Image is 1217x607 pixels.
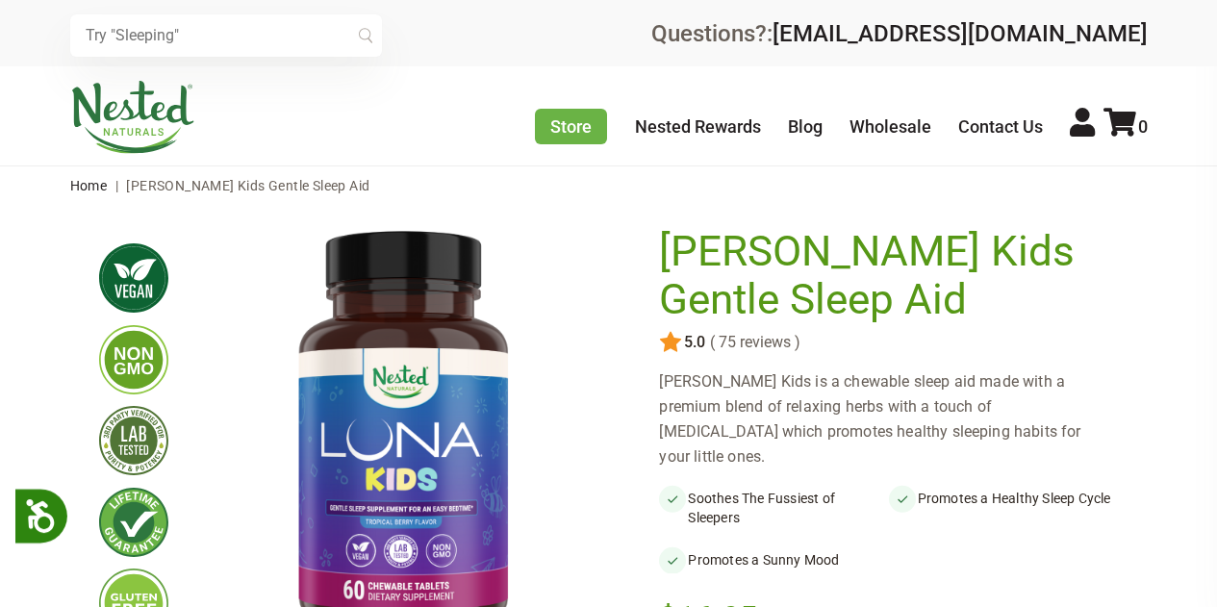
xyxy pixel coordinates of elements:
li: Promotes a Healthy Sleep Cycle [889,485,1118,531]
a: Wholesale [849,116,931,137]
span: [PERSON_NAME] Kids Gentle Sleep Aid [126,178,369,193]
a: Store [535,109,607,144]
img: gmofree [99,325,168,394]
a: Nested Rewards [635,116,761,137]
img: thirdpartytested [99,406,168,475]
img: star.svg [659,331,682,354]
span: 5.0 [682,334,705,351]
a: 0 [1103,116,1148,137]
nav: breadcrumbs [70,166,1148,205]
span: ( 75 reviews ) [705,334,800,351]
h1: [PERSON_NAME] Kids Gentle Sleep Aid [659,228,1107,323]
img: vegan [99,243,168,313]
div: Questions?: [651,22,1148,45]
a: Contact Us [958,116,1043,137]
span: 0 [1138,116,1148,137]
a: [EMAIL_ADDRESS][DOMAIN_NAME] [773,20,1148,47]
div: [PERSON_NAME] Kids is a chewable sleep aid made with a premium blend of relaxing herbs with a tou... [659,369,1117,469]
a: Blog [788,116,823,137]
li: Soothes The Fussiest of Sleepers [659,485,888,531]
a: Home [70,178,108,193]
li: Promotes a Sunny Mood [659,546,888,573]
span: | [111,178,123,193]
input: Try "Sleeping" [70,14,382,57]
img: Nested Naturals [70,81,195,154]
